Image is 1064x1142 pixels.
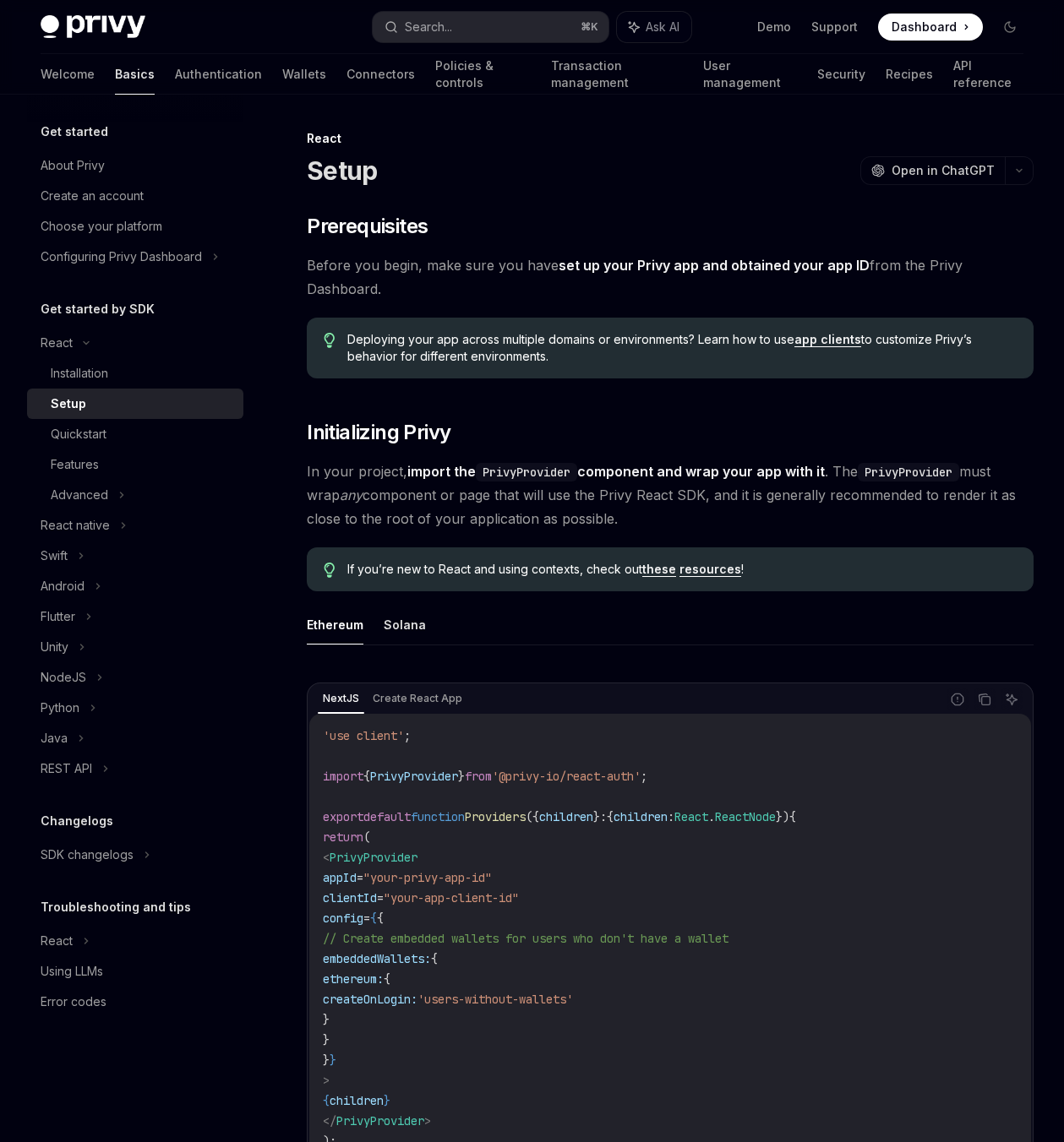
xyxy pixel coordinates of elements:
button: Toggle dark mode [996,14,1023,41]
span: "your-app-client-id" [384,890,519,905]
span: 'users-without-wallets' [417,992,573,1007]
div: Advanced [51,485,108,505]
span: ⌘ K [581,20,598,34]
span: ; [404,728,411,743]
div: Create React App [368,688,467,709]
span: . [708,809,715,824]
a: Installation [27,358,243,389]
span: Before you begin, make sure you have from the Privy Dashboard. [307,253,1034,301]
button: Ethereum [307,605,363,644]
div: SDK changelogs [41,845,134,865]
span: = [377,890,384,905]
span: export [323,809,363,824]
div: Quickstart [51,424,106,444]
a: Choose your platform [27,211,243,242]
span: } [330,1052,336,1068]
span: ; [641,769,647,784]
span: function [411,809,465,824]
svg: Tip [324,563,336,578]
div: Create an account [41,186,144,206]
span: Open in ChatGPT [892,162,995,179]
a: Error codes [27,987,243,1017]
a: Wallets [282,54,326,95]
div: React [307,130,1034,147]
span: '@privy-io/react-auth' [492,769,641,784]
span: config [323,911,363,926]
span: default [363,809,411,824]
span: Providers [465,809,526,824]
div: Unity [41,637,68,657]
a: Demo [757,19,791,35]
span: < [323,850,330,865]
span: Dashboard [892,19,957,35]
a: Using LLMs [27,956,243,987]
h5: Get started by SDK [41,299,155,319]
span: Initializing Privy [307,419,450,446]
svg: Tip [324,333,336,348]
div: Flutter [41,606,75,627]
h5: Troubleshooting and tips [41,897,191,917]
h5: Get started [41,122,108,142]
span: clientId [323,890,377,905]
span: Deploying your app across multiple domains or environments? Learn how to use to customize Privy’s... [347,331,1017,365]
a: Security [817,54,865,95]
span: { [377,911,384,926]
div: REST API [41,759,92,779]
button: Open in ChatGPT [860,156,1005,185]
span: Prerequisites [307,213,428,240]
span: ({ [526,809,539,824]
span: children [614,809,668,824]
div: Configuring Privy Dashboard [41,247,202,267]
span: children [539,809,593,824]
a: Recipes [886,54,933,95]
div: Installation [51,363,108,383]
span: In your project, . The must wrap component or page that will use the Privy React SDK, and it is g... [307,460,1034,530]
a: Create an account [27,181,243,211]
span: from [465,769,492,784]
div: About Privy [41,155,105,176]
div: React native [41,515,110,536]
div: React [41,333,73,353]
button: Solana [384,605,426,644]
div: NextJS [318,688,364,709]
a: API reference [953,54,1023,95]
span: { [323,1093,330,1108]
span: ( [363,829,370,845]
a: set up your Privy app and obtained your app ID [559,257,870,275]
div: NodeJS [41,667,86,688]
div: Swift [41,546,68,566]
span: If you’re new to React and using contexts, check out ! [347,561,1017,578]
span: : [668,809,674,824]
button: Ask AI [1001,688,1023,710]
a: User management [703,54,797,95]
a: Dashboard [878,14,983,41]
a: resources [679,562,741,577]
span: } [323,1052,330,1068]
span: { [789,809,796,824]
span: React [674,809,708,824]
span: createOnLogin: [323,992,417,1007]
button: Copy the contents from the code block [974,688,996,710]
div: Java [41,728,68,748]
span: } [593,809,600,824]
code: PrivyProvider [858,463,959,481]
button: Search...⌘K [373,12,608,42]
img: dark logo [41,15,145,39]
em: any [340,487,363,503]
span: } [323,1012,330,1027]
button: Ask AI [617,12,691,42]
a: Policies & controls [435,54,531,95]
span: 'use client' [323,728,404,743]
span: ReactNode [715,809,776,824]
button: Report incorrect code [947,688,969,710]
a: About Privy [27,150,243,181]
span: > [323,1073,330,1088]
div: Android [41,576,85,596]
a: Welcome [41,54,95,95]
span: = [357,870,363,885]
span: = [363,911,370,926]
div: Using LLMs [41,961,103,982]
span: { [431,951,438,966]
div: Setup [51,394,86,414]
strong: import the component and wrap your app with it [407,463,825,480]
